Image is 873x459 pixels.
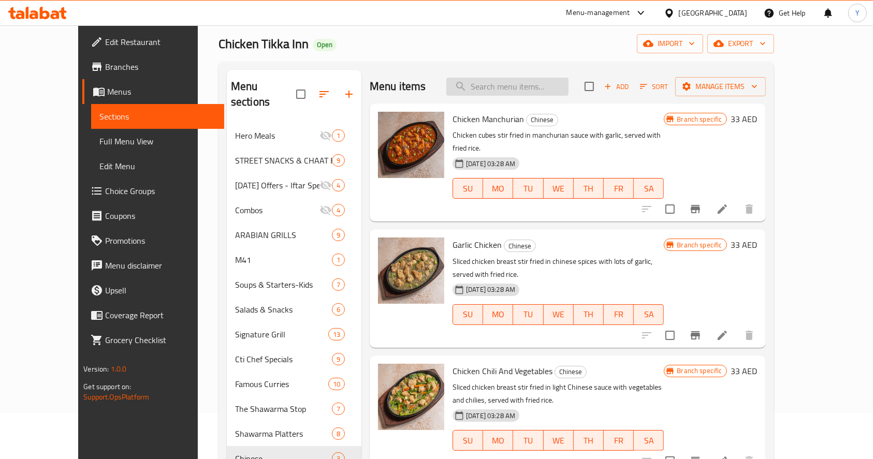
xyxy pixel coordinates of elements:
[603,81,631,93] span: Add
[235,278,332,291] span: Soups & Starters-Kids
[737,197,762,221] button: delete
[453,430,483,451] button: SU
[673,114,726,124] span: Branch specific
[608,181,630,196] span: FR
[82,29,224,54] a: Edit Restaurant
[105,334,216,346] span: Grocery Checklist
[227,148,361,173] div: STREET SNACKS & CHAAT BAR9
[544,178,574,199] button: WE
[487,307,509,322] span: MO
[513,304,543,325] button: TU
[105,259,216,272] span: Menu disclaimer
[312,82,337,107] span: Sort sections
[731,238,758,252] h6: 33 AED
[227,297,361,322] div: Salads & Snacks6
[578,433,600,448] span: TH
[633,79,675,95] span: Sort items
[548,433,570,448] span: WE
[513,178,543,199] button: TU
[99,135,216,147] span: Full Menu View
[332,429,344,439] span: 8
[659,324,681,346] span: Select to update
[638,181,660,196] span: SA
[91,154,224,179] a: Edit Menu
[683,323,708,348] button: Branch-specific-item
[731,364,758,378] h6: 33 AED
[105,309,216,321] span: Coverage Report
[332,229,345,241] div: items
[332,131,344,141] span: 1
[227,173,361,198] div: [DATE] Offers - Iftar Special Combo Deals4
[457,181,479,196] span: SU
[328,328,345,340] div: items
[82,278,224,303] a: Upsell
[548,307,570,322] span: WE
[235,353,332,365] div: Cti Chef Specials
[235,154,332,167] span: STREET SNACKS & CHAAT BAR
[91,129,224,154] a: Full Menu View
[707,34,774,53] button: export
[235,179,319,191] span: [DATE] Offers - Iftar Special Combo Deals
[640,81,668,93] span: Sort
[378,364,444,430] img: Chicken Chili And Vegetables
[290,83,312,105] span: Select all sections
[319,179,332,191] svg: Inactive section
[332,230,344,240] span: 9
[235,328,328,340] span: Signature Grill
[578,181,600,196] span: TH
[527,114,558,126] span: Chinese
[555,366,586,378] span: Chinese
[513,430,543,451] button: TU
[319,204,332,216] svg: Inactive section
[227,372,361,396] div: Famous Curries10
[517,181,539,196] span: TU
[83,390,149,404] a: Support.OpsPlatform
[105,234,216,247] span: Promotions
[457,433,479,448] span: SU
[608,307,630,322] span: FR
[227,198,361,223] div: Combos4
[462,411,519,421] span: [DATE] 03:28 AM
[378,238,444,304] img: Garlic Chicken
[544,430,574,451] button: WE
[332,179,345,191] div: items
[329,330,344,339] span: 13
[638,433,660,448] span: SA
[82,79,224,104] a: Menus
[227,223,361,247] div: ARABIAN GRILLS9
[453,363,552,379] span: Chicken Chili And Vegetables
[332,129,345,142] div: items
[574,430,604,451] button: TH
[219,32,309,55] span: Chicken Tikka Inn
[332,278,345,291] div: items
[462,285,519,294] span: [DATE] 03:28 AM
[600,79,633,95] span: Add item
[574,304,604,325] button: TH
[453,255,664,281] p: Sliced chicken breast stir fried in chinese spices with lots of garlic, served with fried rice.
[82,303,224,328] a: Coverage Report
[99,110,216,123] span: Sections
[235,179,319,191] div: Ramadan Offers - Iftar Special Combo Deals
[462,159,519,169] span: [DATE] 03:28 AM
[332,156,344,166] span: 9
[227,322,361,347] div: Signature Grill13
[737,323,762,348] button: delete
[332,280,344,290] span: 7
[235,303,332,316] div: Salads & Snacks
[548,181,570,196] span: WE
[604,430,634,451] button: FR
[82,253,224,278] a: Menu disclaimer
[600,79,633,95] button: Add
[683,80,758,93] span: Manage items
[332,427,345,440] div: items
[673,240,726,250] span: Branch specific
[235,403,332,415] span: The Shawarma Stop
[105,185,216,197] span: Choice Groups
[517,433,539,448] span: TU
[235,229,332,241] span: ARABIAN GRILLS
[332,254,345,266] div: items
[679,7,747,19] div: [GEOGRAPHIC_DATA]
[227,347,361,372] div: Cti Chef Specials9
